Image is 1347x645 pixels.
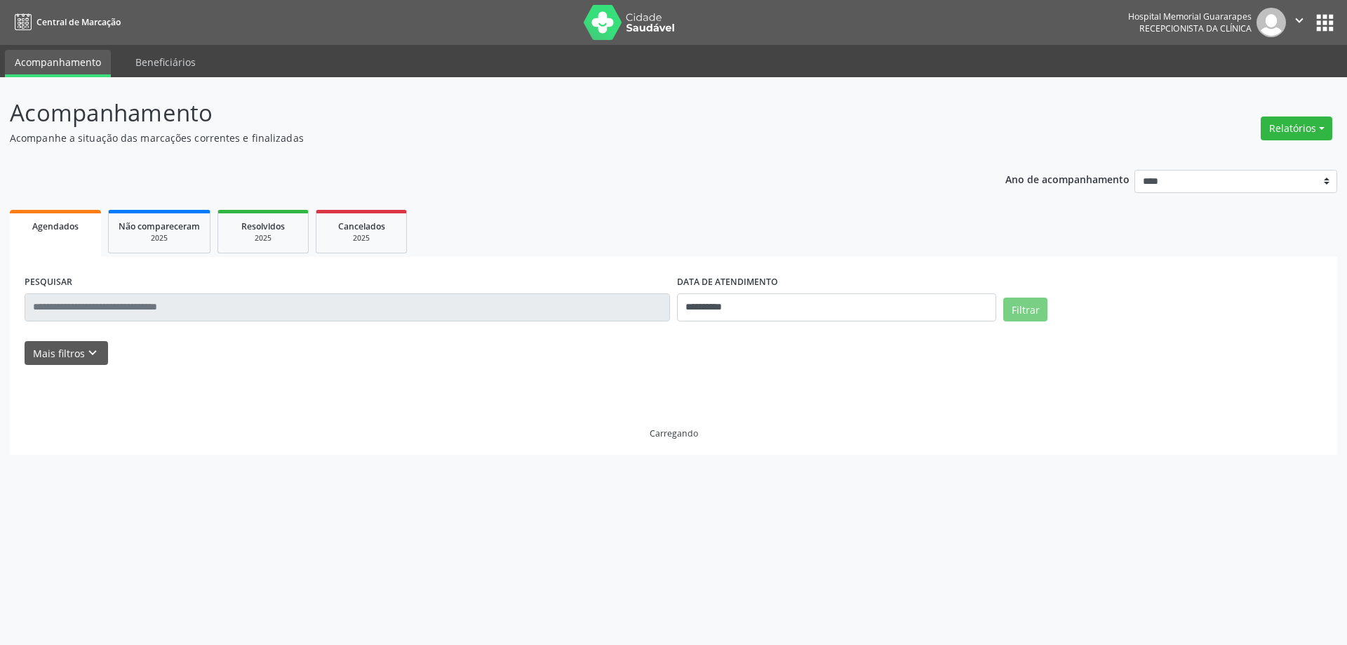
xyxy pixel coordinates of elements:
[5,50,111,77] a: Acompanhamento
[119,233,200,244] div: 2025
[32,220,79,232] span: Agendados
[1003,298,1047,321] button: Filtrar
[241,220,285,232] span: Resolvidos
[338,220,385,232] span: Cancelados
[1286,8,1313,37] button: 
[326,233,396,244] div: 2025
[126,50,206,74] a: Beneficiários
[25,272,72,293] label: PESQUISAR
[10,11,121,34] a: Central de Marcação
[36,16,121,28] span: Central de Marcação
[10,95,939,131] p: Acompanhamento
[1139,22,1252,34] span: Recepcionista da clínica
[228,233,298,244] div: 2025
[1292,13,1307,28] i: 
[85,345,100,361] i: keyboard_arrow_down
[1313,11,1337,35] button: apps
[650,427,698,439] div: Carregando
[1261,117,1332,140] button: Relatórios
[10,131,939,145] p: Acompanhe a situação das marcações correntes e finalizadas
[1128,11,1252,22] div: Hospital Memorial Guararapes
[677,272,778,293] label: DATA DE ATENDIMENTO
[25,341,108,366] button: Mais filtroskeyboard_arrow_down
[119,220,200,232] span: Não compareceram
[1256,8,1286,37] img: img
[1005,170,1130,187] p: Ano de acompanhamento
